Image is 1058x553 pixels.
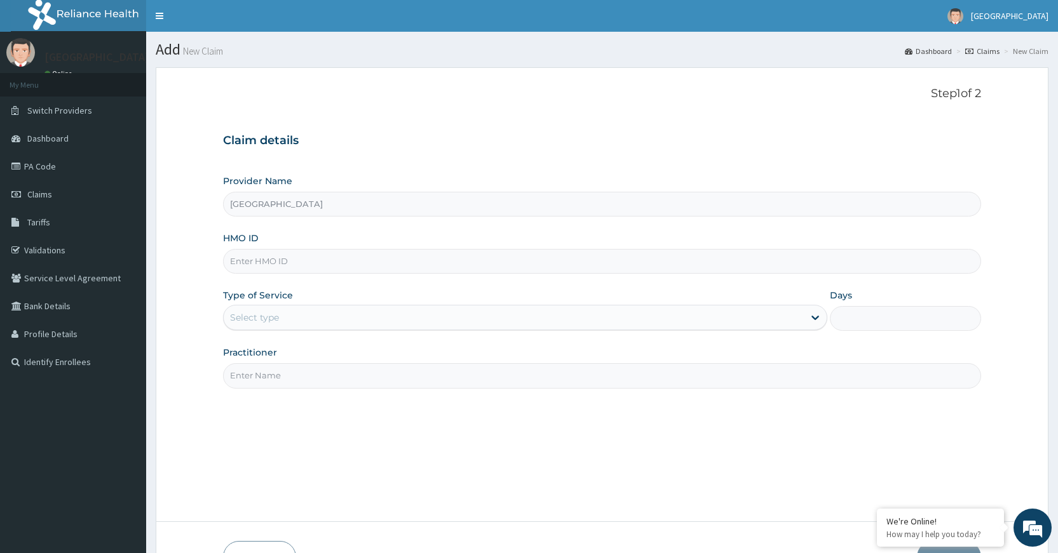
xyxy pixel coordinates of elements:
label: Practitioner [223,346,277,359]
p: How may I help you today? [886,529,994,540]
span: Dashboard [27,133,69,144]
h1: Add [156,41,1048,58]
a: Dashboard [905,46,952,57]
a: Claims [965,46,1000,57]
img: User Image [6,38,35,67]
span: Claims [27,189,52,200]
span: Tariffs [27,217,50,228]
p: Step 1 of 2 [223,87,981,101]
input: Enter Name [223,363,981,388]
small: New Claim [180,46,223,56]
h3: Claim details [223,134,981,148]
div: Select type [230,311,279,324]
label: Days [830,289,852,302]
span: [GEOGRAPHIC_DATA] [971,10,1048,22]
label: HMO ID [223,232,259,244]
label: Type of Service [223,289,293,302]
label: Provider Name [223,175,292,187]
a: Online [44,69,75,78]
span: Switch Providers [27,105,92,116]
p: [GEOGRAPHIC_DATA] [44,51,149,63]
img: User Image [947,8,963,24]
input: Enter HMO ID [223,249,981,274]
div: We're Online! [886,516,994,527]
li: New Claim [1001,46,1048,57]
